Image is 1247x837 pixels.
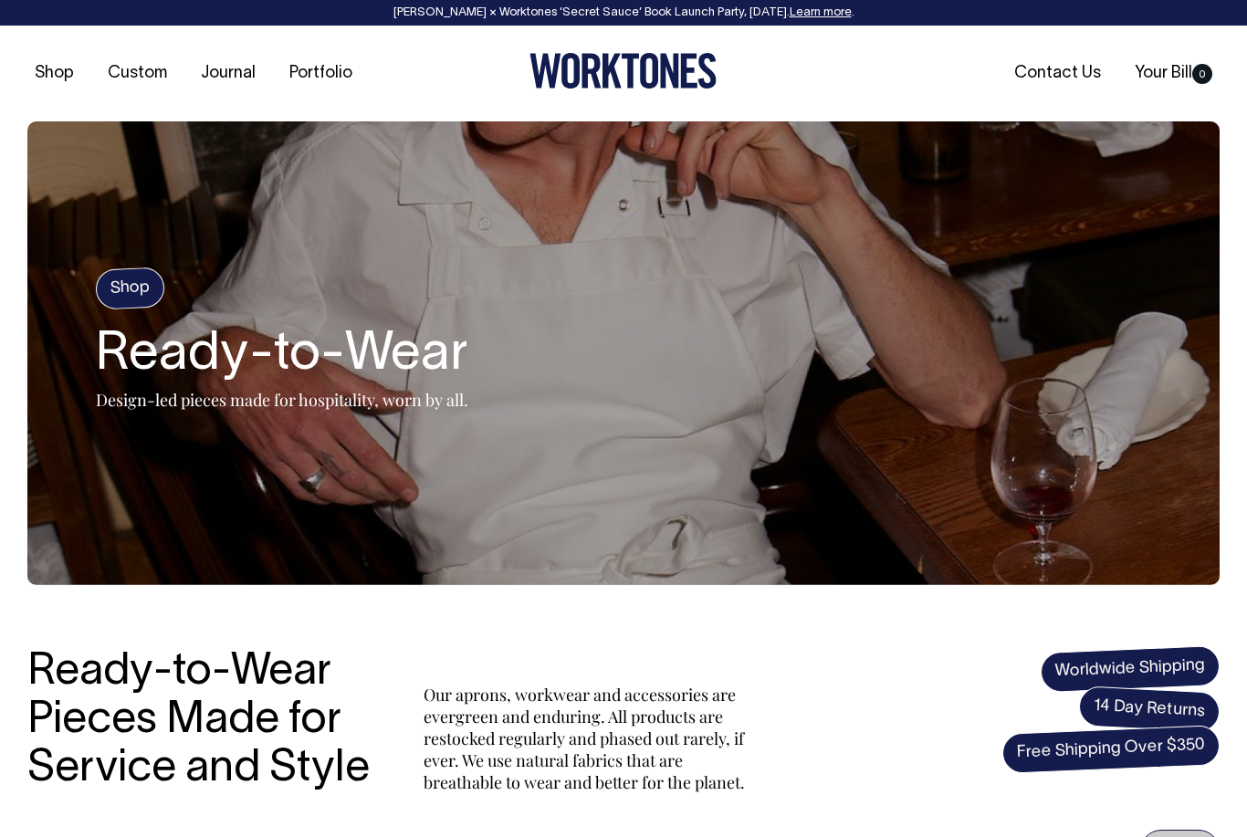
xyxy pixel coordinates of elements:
a: Journal [194,58,263,89]
span: Free Shipping Over $350 [1001,725,1221,774]
a: Your Bill0 [1127,58,1220,89]
span: 0 [1192,64,1212,84]
h4: Shop [95,267,165,309]
a: Learn more [790,7,852,18]
p: Design-led pieces made for hospitality, worn by all. [96,389,468,411]
span: Worldwide Shipping [1040,645,1221,693]
a: Portfolio [282,58,360,89]
h2: Ready-to-Wear [96,327,468,385]
span: 14 Day Returns [1078,685,1221,733]
div: [PERSON_NAME] × Worktones ‘Secret Sauce’ Book Launch Party, [DATE]. . [18,6,1229,19]
a: Contact Us [1007,58,1108,89]
p: Our aprons, workwear and accessories are evergreen and enduring. All products are restocked regul... [424,684,752,793]
a: Custom [100,58,174,89]
h3: Ready-to-Wear Pieces Made for Service and Style [27,649,383,793]
a: Shop [27,58,81,89]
